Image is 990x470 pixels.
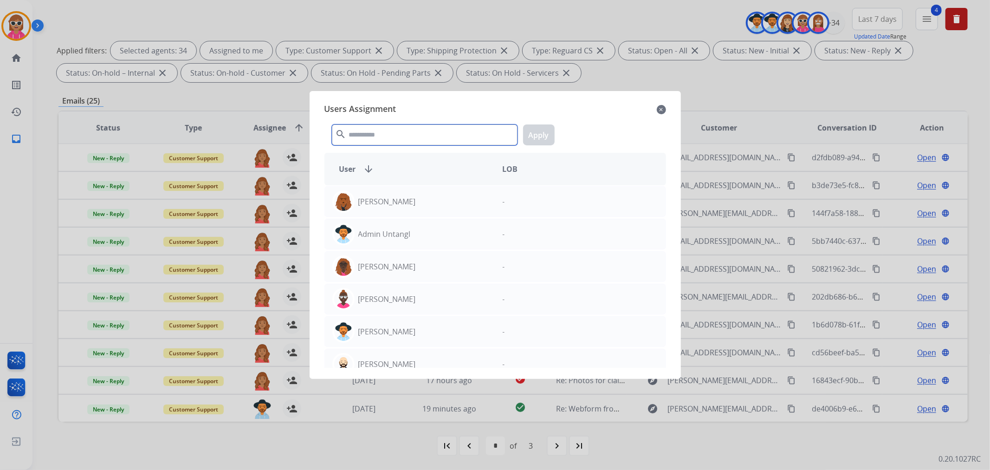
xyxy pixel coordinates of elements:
[503,261,505,272] p: -
[657,104,666,115] mat-icon: close
[363,163,375,175] mat-icon: arrow_downward
[503,326,505,337] p: -
[358,294,416,305] p: [PERSON_NAME]
[358,326,416,337] p: [PERSON_NAME]
[523,124,555,145] button: Apply
[503,228,505,240] p: -
[358,261,416,272] p: [PERSON_NAME]
[503,163,518,175] span: LOB
[503,196,505,207] p: -
[503,294,505,305] p: -
[324,102,396,117] span: Users Assignment
[358,196,416,207] p: [PERSON_NAME]
[332,163,495,175] div: User
[358,359,416,370] p: [PERSON_NAME]
[358,228,411,240] p: Admin Untangl
[336,129,347,140] mat-icon: search
[503,359,505,370] p: -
